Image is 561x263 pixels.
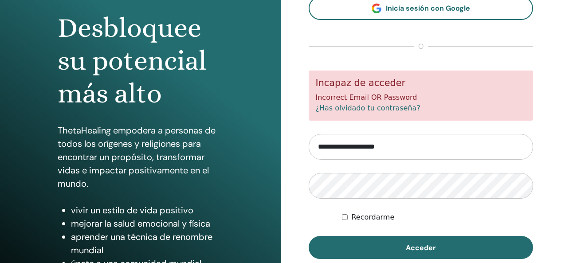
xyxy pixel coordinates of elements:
[316,104,420,112] a: ¿Has olvidado tu contraseña?
[58,12,223,110] h1: Desbloquee su potencial más alto
[71,230,223,257] li: aprender una técnica de renombre mundial
[414,41,428,52] span: o
[386,4,470,13] span: Inicia sesión con Google
[309,71,534,121] div: Incorrect Email OR Password
[316,78,526,89] h5: Incapaz de acceder
[71,217,223,230] li: mejorar la salud emocional y física
[406,243,436,252] span: Acceder
[58,124,223,190] p: ThetaHealing empodera a personas de todos los orígenes y religiones para encontrar un propósito, ...
[342,212,533,223] div: Mantenerme autenticado indefinidamente o hasta cerrar la sesión manualmente
[351,212,394,223] label: Recordarme
[309,236,534,259] button: Acceder
[71,204,223,217] li: vivir un estilo de vida positivo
